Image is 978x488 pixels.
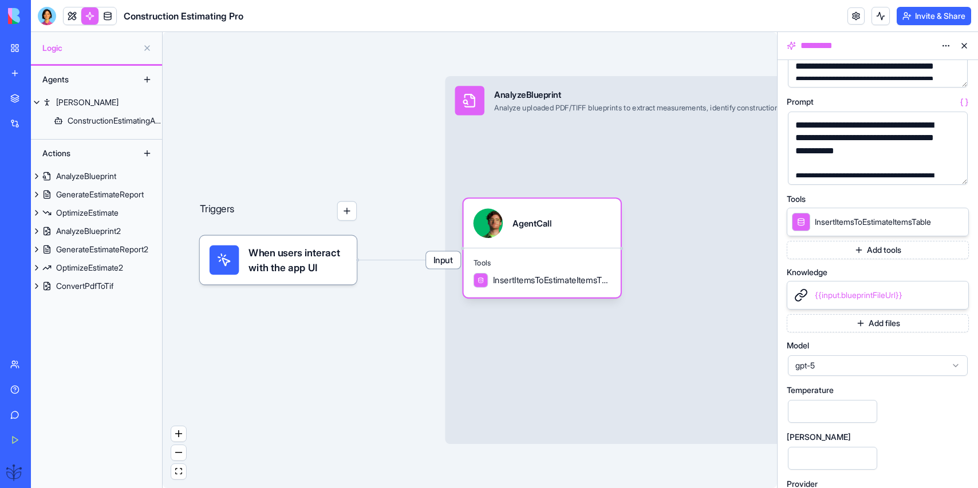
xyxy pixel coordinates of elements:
[200,236,357,285] div: When users interact with the app UI
[8,8,79,24] img: logo
[787,386,834,394] span: Temperature
[200,162,357,284] div: Triggers
[200,201,235,221] p: Triggers
[124,9,243,23] span: Construction Estimating Pro
[31,167,162,185] a: AnalyzeBlueprint
[56,244,148,255] div: GenerateEstimateReport2
[493,274,611,286] span: InsertItemsToEstimateItemsTable
[787,480,818,488] span: Provider
[897,7,971,25] button: Invite & Share
[787,342,809,350] span: Model
[494,103,862,113] div: Analyze uploaded PDF/TIFF blueprints to extract measurements, identify construction elements, and...
[68,115,162,126] div: ConstructionEstimatingAssistant
[787,314,969,332] button: Add files
[31,259,162,277] a: OptimizeEstimate2
[56,97,119,108] div: [PERSON_NAME]
[31,222,162,240] a: AnalyzeBlueprint2
[426,251,460,268] span: Input
[512,217,551,229] div: AgentCall
[31,240,162,259] a: GenerateEstimateReport2
[171,426,186,442] button: zoom in
[56,189,144,200] div: GenerateEstimateReport
[171,464,186,479] button: fit view
[6,463,24,481] img: ACg8ocJXc4biGNmL-6_84M9niqKohncbsBQNEji79DO8k46BE60Re2nP=s96-c
[56,207,119,219] div: OptimizeEstimate
[815,290,902,300] span: {{input.blueprintFileUrl}}
[464,199,621,297] div: AgentCallToolsInsertItemsToEstimateItemsTable
[31,185,162,204] a: GenerateEstimateReport
[31,93,162,112] a: [PERSON_NAME]
[474,258,611,268] span: Tools
[494,88,862,100] div: AnalyzeBlueprint
[795,360,947,371] span: gpt-5
[787,195,806,203] span: Tools
[787,241,969,259] button: Add tools
[42,42,138,54] span: Logic
[445,76,941,444] div: InputAnalyzeBlueprintAnalyze uploaded PDF/TIFF blueprints to extract measurements, identify const...
[37,144,128,162] div: Actions
[249,245,346,275] span: When users interact with the app UI
[31,112,162,130] a: ConstructionEstimatingAssistant
[56,280,113,292] div: ConvertPdfToTif
[56,225,121,237] div: AnalyzeBlueprint2
[787,433,851,441] span: [PERSON_NAME]
[31,204,162,222] a: OptimizeEstimate
[37,70,128,89] div: Agents
[171,445,186,461] button: zoom out
[815,216,931,228] span: InsertItemsToEstimateItemsTable
[56,262,123,273] div: OptimizeEstimate2
[31,277,162,295] a: ConvertPdfToTif
[815,289,902,301] span: [object Object]
[787,98,814,106] span: Prompt
[56,170,116,182] div: AnalyzeBlueprint
[787,268,827,276] span: Knowledge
